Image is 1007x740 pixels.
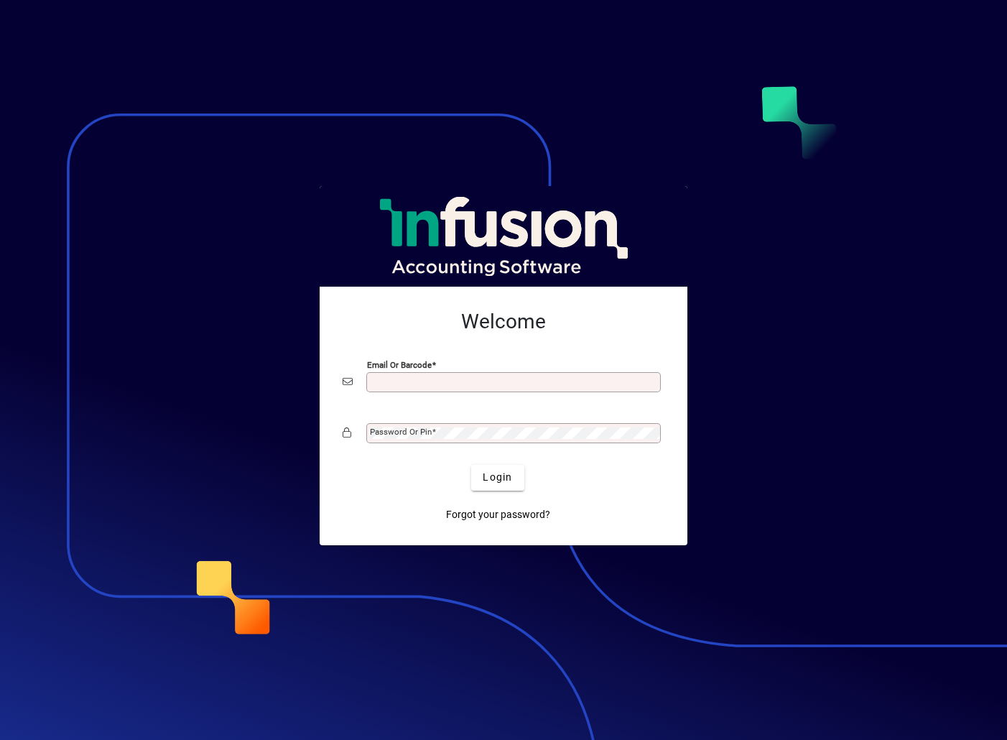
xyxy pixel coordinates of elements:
[471,465,524,491] button: Login
[367,359,432,369] mat-label: Email or Barcode
[440,502,556,528] a: Forgot your password?
[483,470,512,485] span: Login
[370,427,432,437] mat-label: Password or Pin
[446,507,550,522] span: Forgot your password?
[343,310,664,334] h2: Welcome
